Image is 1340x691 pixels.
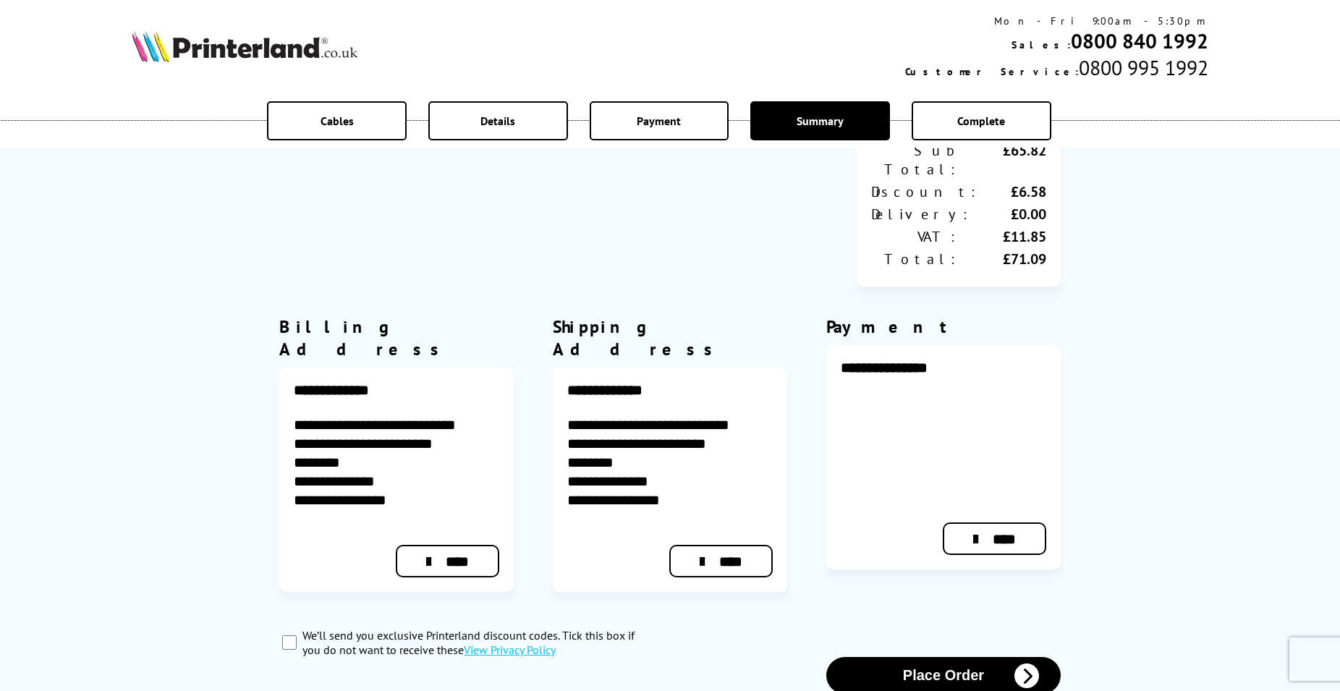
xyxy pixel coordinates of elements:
[959,141,1046,179] div: £65.82
[1071,27,1208,54] a: 0800 840 1992
[480,114,515,128] span: Details
[871,205,971,224] div: Delivery:
[1012,38,1071,51] span: Sales:
[132,30,357,62] img: Printerland Logo
[279,315,514,360] div: Billing Address
[464,643,556,657] a: modal_privacy
[302,628,654,657] label: We’ll send you exclusive Printerland discount codes. Tick this box if you do not want to receive ...
[979,182,1046,201] div: £6.58
[905,14,1208,27] div: Mon - Fri 9:00am - 5:30pm
[321,114,354,128] span: Cables
[637,114,681,128] span: Payment
[1079,54,1208,81] span: 0800 995 1992
[971,205,1046,224] div: £0.00
[797,114,844,128] span: Summary
[871,141,959,179] div: Sub Total:
[826,315,1061,338] div: Payment
[905,65,1079,78] span: Customer Service:
[871,182,979,201] div: Discount:
[553,315,787,360] div: Shipping Address
[959,227,1046,246] div: £11.85
[959,250,1046,268] div: £71.09
[871,227,959,246] div: VAT:
[871,250,959,268] div: Total:
[957,114,1005,128] span: Complete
